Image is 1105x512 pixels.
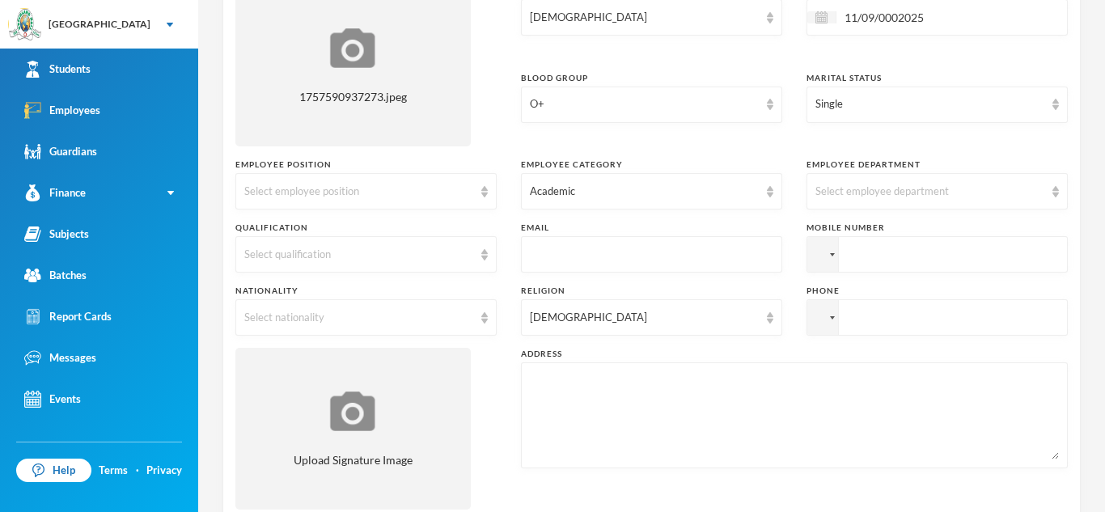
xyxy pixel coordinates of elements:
div: Finance [24,184,86,201]
div: Employees [24,102,100,119]
div: · [136,463,139,479]
div: Nationality [235,285,497,297]
span: 1757590937273.jpeg [299,88,407,105]
div: Messages [24,349,96,366]
div: Blood Group [521,72,782,84]
div: Select employee position [244,184,473,200]
div: Report Cards [24,308,112,325]
div: Employee Position [235,159,497,171]
div: Select nationality [244,310,473,326]
a: Privacy [146,463,182,479]
div: Academic [530,184,759,200]
div: Mobile Number [807,222,1068,234]
div: Subjects [24,226,89,243]
div: Email [521,222,782,234]
div: Marital Status [807,72,1068,84]
div: Select employee department [815,184,1044,200]
div: Batches [24,267,87,284]
div: [DEMOGRAPHIC_DATA] [530,310,759,326]
span: Upload Signature Image [294,451,413,468]
div: Employee Department [807,159,1068,171]
div: Select qualification [244,247,473,263]
div: [DEMOGRAPHIC_DATA] [530,10,759,26]
div: Students [24,61,91,78]
div: Guardians [24,143,97,160]
div: Single [815,96,1044,112]
div: Qualification [235,222,497,234]
img: upload [326,26,379,70]
div: [GEOGRAPHIC_DATA] [49,17,150,32]
div: Address [521,348,1068,360]
a: Help [16,459,91,483]
a: Terms [99,463,128,479]
input: Select date [836,8,972,27]
div: O+ [530,96,759,112]
img: upload [326,389,379,434]
div: Events [24,391,81,408]
div: Religion [521,285,782,297]
div: Phone [807,285,1068,297]
div: Employee Category [521,159,782,171]
img: logo [9,9,41,41]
